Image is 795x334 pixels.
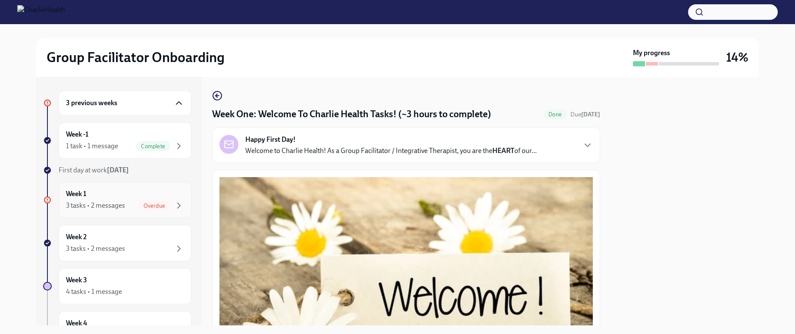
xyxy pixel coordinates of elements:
a: Week 23 tasks • 2 messages [43,225,191,261]
strong: [DATE] [581,111,600,118]
div: 3 tasks • 2 messages [66,244,125,253]
a: Week 13 tasks • 2 messagesOverdue [43,182,191,218]
strong: My progress [633,48,670,58]
h2: Group Facilitator Onboarding [47,49,225,66]
strong: [DATE] [107,166,129,174]
h6: Week 2 [66,232,87,242]
h6: Week 1 [66,189,86,199]
span: Done [543,111,567,118]
span: Due [570,111,600,118]
div: 1 task • 1 message [66,141,118,151]
img: CharlieHealth [17,5,65,19]
div: 4 tasks • 1 message [66,287,122,297]
h4: Week One: Welcome To Charlie Health Tasks! (~3 hours to complete) [212,108,491,121]
div: 3 previous weeks [59,91,191,115]
strong: HEART [492,147,514,155]
h6: Week 4 [66,318,87,328]
strong: Happy First Day! [245,135,296,144]
span: Complete [136,143,170,150]
a: First day at work[DATE] [43,165,191,175]
h6: Week 3 [66,275,87,285]
a: Week -11 task • 1 messageComplete [43,122,191,159]
h6: Week -1 [66,130,88,139]
a: Week 34 tasks • 1 message [43,268,191,304]
span: First day at work [59,166,129,174]
h6: 3 previous weeks [66,98,117,108]
span: August 4th, 2025 10:00 [570,110,600,119]
div: 3 tasks • 2 messages [66,201,125,210]
h3: 14% [726,50,748,65]
span: Overdue [138,203,170,209]
p: Welcome to Charlie Health! As a Group Facilitator / Integrative Therapist, you are the of our... [245,146,537,156]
